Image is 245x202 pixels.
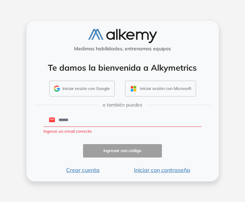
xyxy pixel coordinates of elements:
h5: Medimos habilidades, entrenamos equipos [35,46,211,52]
img: OUTLOOK_ICON [130,85,137,93]
button: Iniciar sesión con Google [49,81,115,97]
h4: Te damos la bienvenida a Alkymetrics [41,63,204,73]
button: Iniciar con contraseña [123,166,202,174]
img: GMAIL_ICON [54,85,60,92]
button: Iniciar sesión con Microsoft [125,81,196,97]
button: Crear cuenta [43,166,123,174]
p: Ingrese un email correcto [43,128,202,134]
img: logo-alkemy [88,29,157,43]
span: o también puedes [103,101,142,109]
button: Ingresar con código [83,144,162,158]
